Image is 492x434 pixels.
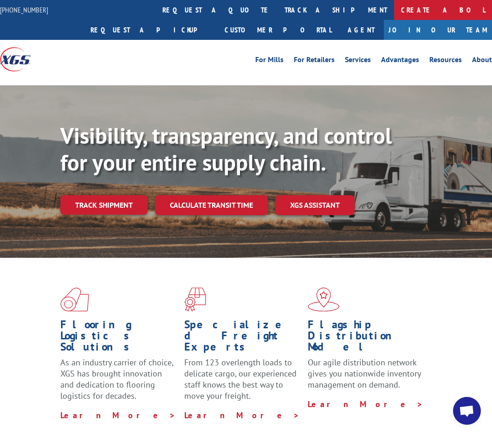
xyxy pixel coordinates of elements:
a: Join Our Team [384,20,492,40]
a: Resources [429,56,462,66]
a: For Mills [255,56,284,66]
h1: Specialized Freight Experts [184,319,301,357]
a: Learn More > [60,410,176,421]
a: Customer Portal [218,20,338,40]
img: xgs-icon-focused-on-flooring-red [184,287,206,312]
a: Learn More > [308,399,423,409]
p: From 123 overlength loads to delicate cargo, our experienced staff knows the best way to move you... [184,357,301,409]
a: Agent [338,20,384,40]
a: Request a pickup [84,20,218,40]
h1: Flagship Distribution Model [308,319,425,357]
a: Learn More > [184,410,300,421]
a: About [472,56,492,66]
a: Services [345,56,371,66]
b: Visibility, transparency, and control for your entire supply chain. [60,121,392,177]
a: Track shipment [60,195,148,215]
a: For Retailers [294,56,335,66]
div: Open chat [453,397,481,425]
a: Advantages [381,56,419,66]
img: xgs-icon-total-supply-chain-intelligence-red [60,287,89,312]
a: Calculate transit time [155,195,268,215]
span: As an industry carrier of choice, XGS has brought innovation and dedication to flooring logistics... [60,357,173,401]
h1: Flooring Logistics Solutions [60,319,177,357]
span: Our agile distribution network gives you nationwide inventory management on demand. [308,357,421,390]
img: xgs-icon-flagship-distribution-model-red [308,287,340,312]
a: XGS ASSISTANT [275,195,355,215]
